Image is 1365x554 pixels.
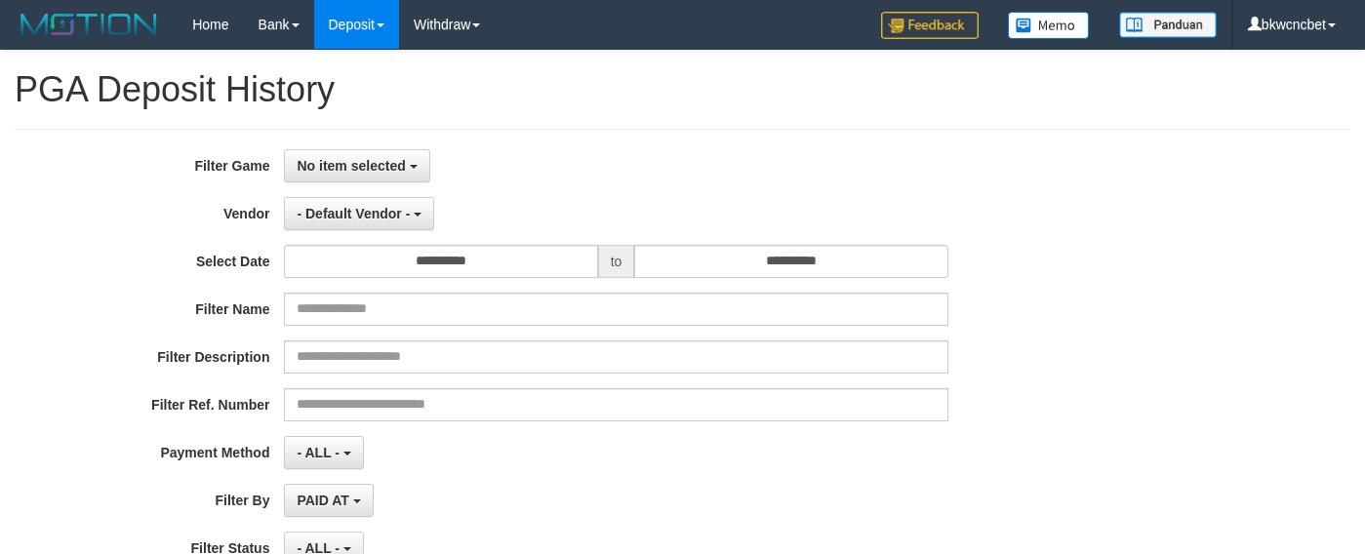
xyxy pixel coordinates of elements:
span: No item selected [297,158,405,174]
span: - Default Vendor - [297,206,410,221]
span: to [598,245,635,278]
img: MOTION_logo.png [15,10,163,39]
button: No item selected [284,149,429,182]
button: - Default Vendor - [284,197,434,230]
img: Button%20Memo.svg [1008,12,1090,39]
span: PAID AT [297,493,348,508]
img: panduan.png [1119,12,1217,38]
button: PAID AT [284,484,373,517]
img: Feedback.jpg [881,12,979,39]
button: - ALL - [284,436,363,469]
span: - ALL - [297,445,340,460]
h1: PGA Deposit History [15,70,1350,109]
